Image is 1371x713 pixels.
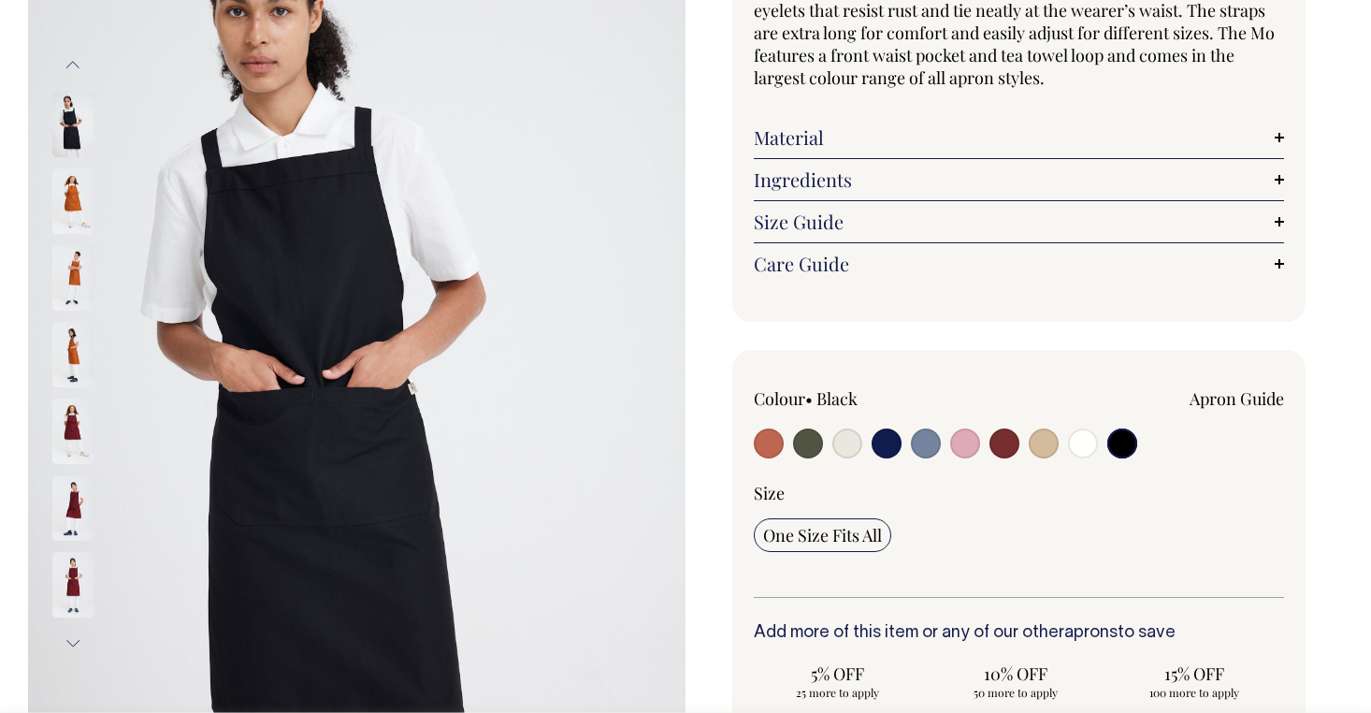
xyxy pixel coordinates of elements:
[52,322,94,387] img: rust
[763,524,882,546] span: One Size Fits All
[754,126,1284,149] a: Material
[754,518,891,552] input: One Size Fits All
[1111,657,1278,706] input: 15% OFF 100 more to apply
[754,168,1284,191] a: Ingredients
[754,482,1284,504] div: Size
[816,387,858,410] label: Black
[59,44,87,86] button: Previous
[754,211,1284,233] a: Size Guide
[1064,625,1118,641] a: aprons
[932,657,1100,706] input: 10% OFF 50 more to apply
[754,624,1284,643] h6: Add more of this item or any of our other to save
[52,245,94,311] img: rust
[763,662,912,685] span: 5% OFF
[754,253,1284,275] a: Care Guide
[52,399,94,464] img: burgundy
[1120,662,1269,685] span: 15% OFF
[763,685,912,700] span: 25 more to apply
[52,168,94,234] img: rust
[52,552,94,618] img: burgundy
[805,387,813,410] span: •
[942,685,1090,700] span: 50 more to apply
[942,662,1090,685] span: 10% OFF
[1120,685,1269,700] span: 100 more to apply
[52,92,94,157] img: black
[754,387,966,410] div: Colour
[754,657,921,706] input: 5% OFF 25 more to apply
[1190,387,1284,410] a: Apron Guide
[59,623,87,665] button: Next
[52,475,94,541] img: burgundy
